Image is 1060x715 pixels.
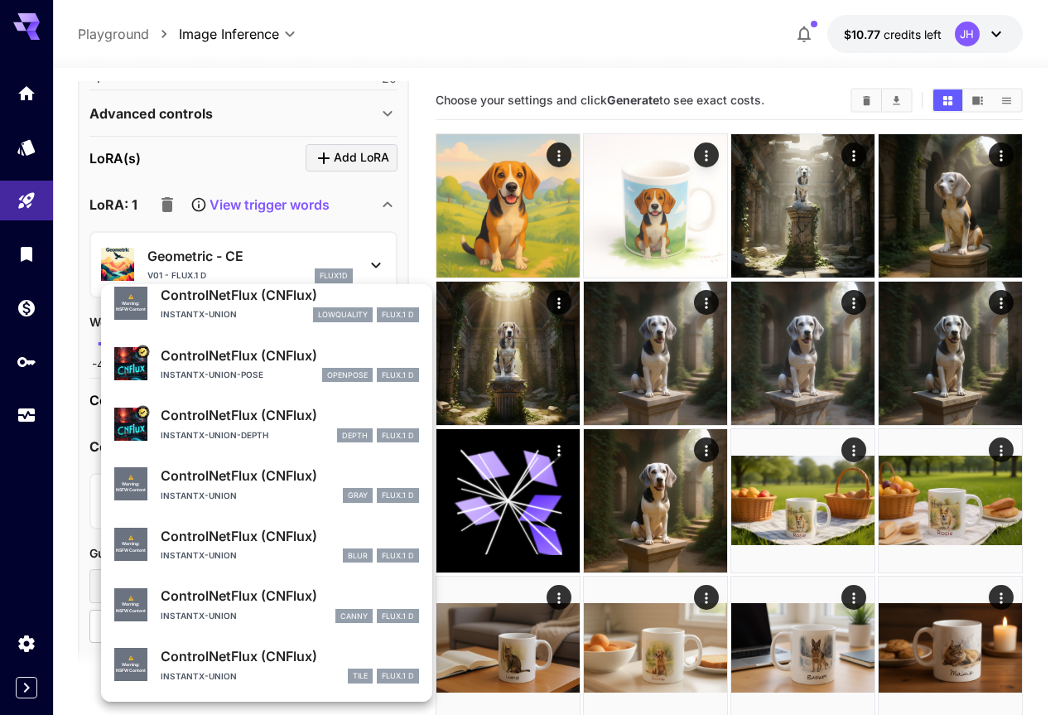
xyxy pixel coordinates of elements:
[116,307,146,313] span: NSFW Content
[116,668,146,674] span: NSFW Content
[114,339,419,389] div: Certified Model – Vetted for best performance and includes a commercial license.ControlNetFlux (C...
[318,309,368,321] p: lowquality
[161,429,268,442] p: instantx-union-depth
[122,481,140,488] span: Warning:
[382,550,414,562] p: FLUX.1 D
[327,370,368,381] p: openpose
[348,550,368,562] p: blur
[342,430,368,442] p: depth
[382,309,414,321] p: FLUX.1 D
[161,549,237,562] p: instantx-union
[161,345,419,365] p: ControlNetFlux (CNFlux)
[161,308,237,321] p: instantx-union
[128,475,133,481] span: ⚠️
[382,370,414,381] p: FLUX.1 D
[340,611,368,622] p: canny
[128,535,133,542] span: ⚠️
[128,655,133,662] span: ⚠️
[161,526,419,546] p: ControlNetFlux (CNFlux)
[161,610,237,622] p: instantx-union
[114,579,419,630] div: ⚠️Warning:NSFW ContentControlNetFlux (CNFlux)instantx-unioncannyFLUX.1 D
[122,662,140,669] span: Warning:
[161,646,419,666] p: ControlNetFlux (CNFlux)
[122,541,140,548] span: Warning:
[114,519,419,570] div: ⚠️Warning:NSFW ContentControlNetFlux (CNFlux)instantx-unionblurFLUX.1 D
[348,490,368,501] p: gray
[161,466,419,486] p: ControlNetFlux (CNFlux)
[382,490,414,501] p: FLUX.1 D
[122,601,140,608] span: Warning:
[136,345,149,358] button: Certified Model – Vetted for best performance and includes a commercial license.
[136,405,149,418] button: Certified Model – Vetted for best performance and includes a commercial license.
[161,405,419,425] p: ControlNetFlux (CNFlux)
[161,586,419,606] p: ControlNetFlux (CNFlux)
[161,670,237,683] p: instantx-union
[128,294,133,301] span: ⚠️
[122,301,140,307] span: Warning:
[114,399,419,449] div: Certified Model – Vetted for best performance and includes a commercial license.ControlNetFlux (C...
[116,548,146,554] span: NSFW Content
[161,490,237,502] p: instantx-union
[116,608,146,615] span: NSFW Content
[382,611,414,622] p: FLUX.1 D
[114,459,419,510] div: ⚠️Warning:NSFW ContentControlNetFlux (CNFlux)instantx-uniongrayFLUX.1 D
[161,285,419,305] p: ControlNetFlux (CNFlux)
[114,640,419,690] div: ⚠️Warning:NSFW ContentControlNetFlux (CNFlux)instantx-uniontileFLUX.1 D
[161,369,263,381] p: instantx-union-pose
[382,670,414,682] p: FLUX.1 D
[114,278,419,329] div: ⚠️Warning:NSFW ContentControlNetFlux (CNFlux)instantx-unionlowqualityFLUX.1 D
[128,596,133,602] span: ⚠️
[382,430,414,442] p: FLUX.1 D
[116,487,146,494] span: NSFW Content
[353,670,368,682] p: tile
